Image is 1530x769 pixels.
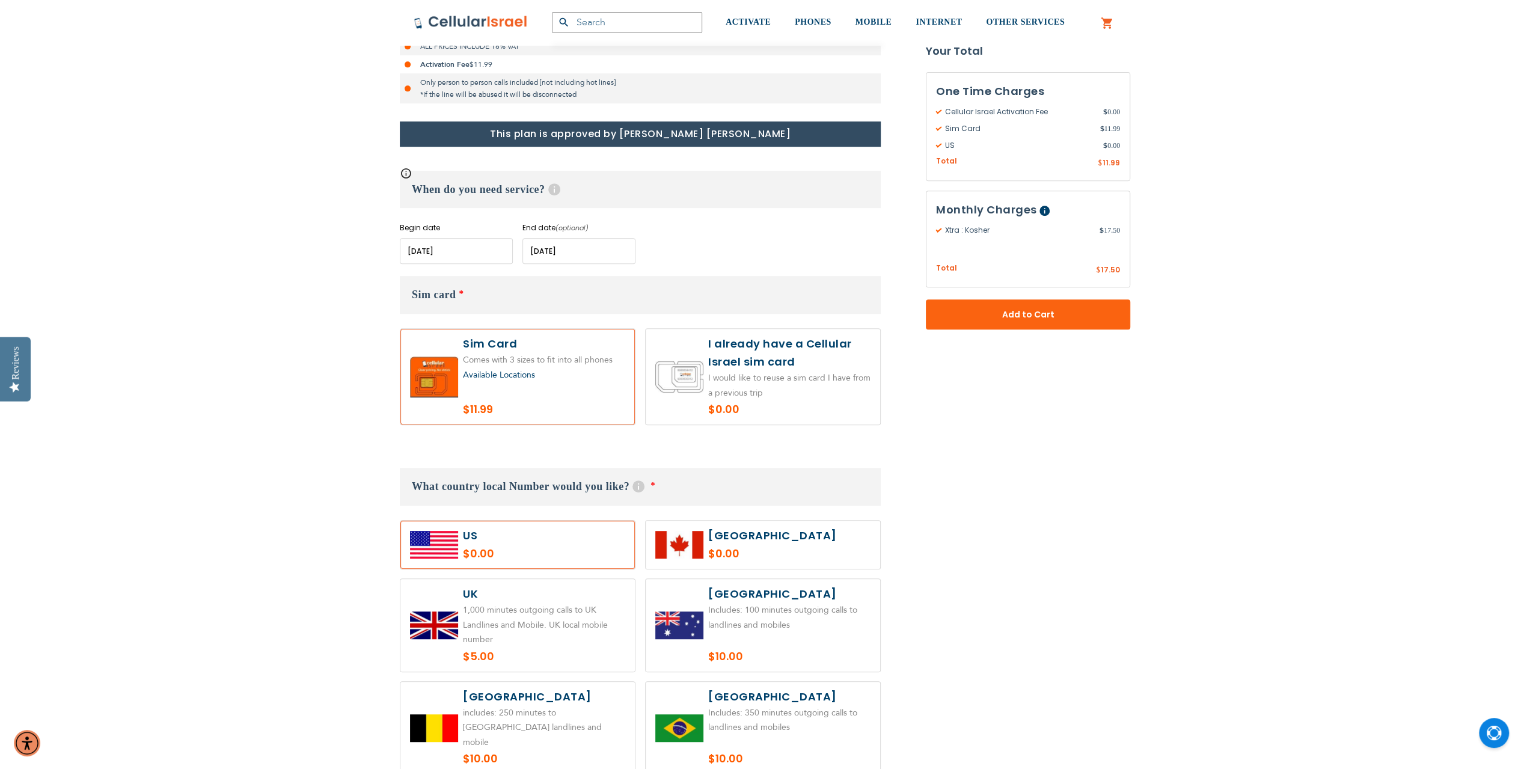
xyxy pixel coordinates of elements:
[1100,123,1120,134] span: 11.99
[1100,123,1104,134] span: $
[936,123,1100,134] span: Sim Card
[936,202,1037,217] span: Monthly Charges
[936,82,1120,100] h3: One Time Charges
[1039,206,1050,216] span: Help
[1096,265,1101,276] span: $
[632,480,644,492] span: Help
[795,17,831,26] span: PHONES
[400,37,881,55] li: ALL PRICES INCLUDE 18% VAT
[1103,158,1120,168] span: 11.99
[420,60,470,69] strong: Activation Fee
[936,140,1103,151] span: US
[400,171,881,208] h3: When do you need service?
[936,106,1103,117] span: Cellular Israel Activation Fee
[400,73,881,103] li: Only person to person calls included [not including hot lines] *If the line will be abused it wil...
[412,289,456,301] span: Sim card
[1101,265,1120,275] span: 17.50
[855,17,892,26] span: MOBILE
[726,17,771,26] span: ACTIVATE
[548,183,560,195] span: Help
[1103,106,1120,117] span: 0.00
[916,17,962,26] span: INTERNET
[412,480,629,492] span: What country local Number would you like?
[400,121,881,147] h1: This plan is approved by [PERSON_NAME] [PERSON_NAME]
[552,12,702,33] input: Search
[1100,225,1120,236] span: 17.50
[936,225,1100,236] span: Xtra : Kosher
[965,308,1091,321] span: Add to Cart
[1103,140,1107,151] span: $
[400,222,513,233] label: Begin date
[1098,158,1103,169] span: $
[463,369,535,381] a: Available Locations
[1103,140,1120,151] span: 0.00
[1103,106,1107,117] span: $
[414,15,528,29] img: Cellular Israel Logo
[14,730,40,756] div: Accessibility Menu
[400,238,513,264] input: MM/DD/YYYY
[555,223,589,233] i: (optional)
[10,346,21,379] div: Reviews
[470,60,492,69] span: $11.99
[926,42,1130,60] strong: Your Total
[926,299,1130,329] button: Add to Cart
[1100,225,1104,236] span: $
[522,222,635,233] label: End date
[936,263,957,274] span: Total
[522,238,635,264] input: MM/DD/YYYY
[936,156,957,167] span: Total
[986,17,1065,26] span: OTHER SERVICES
